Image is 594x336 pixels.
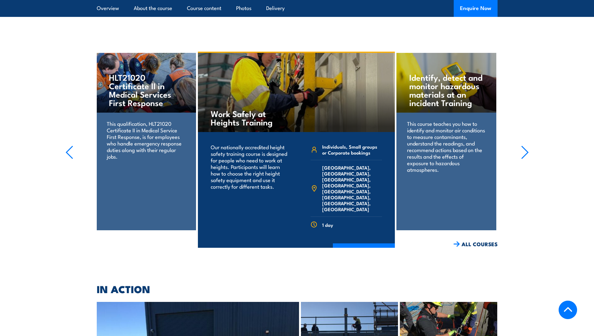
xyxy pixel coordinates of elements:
a: ALL COURSES [453,241,498,248]
span: Individuals, Small groups or Corporate bookings [322,144,382,155]
h4: Identify, detect and monitor hazardous materials at an incident Training [409,73,483,107]
p: This qualification, HLT21020 Certificate II in Medical Service First Response, is for employees w... [107,120,185,160]
h4: Work Safely at Heights Training [211,109,284,126]
p: This course teaches you how to identify and monitor air conditions to measure contaminants, under... [407,120,486,173]
span: [GEOGRAPHIC_DATA], [GEOGRAPHIC_DATA], [GEOGRAPHIC_DATA], [GEOGRAPHIC_DATA], [GEOGRAPHIC_DATA], [G... [322,165,382,212]
span: 1 day [322,222,333,228]
p: Our nationally accredited height safety training course is designed for people who need to work a... [211,144,288,190]
a: COURSE DETAILS [333,243,395,260]
h2: IN ACTION [97,284,498,293]
h4: HLT21020 Certificate II in Medical Services First Response [109,73,183,107]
